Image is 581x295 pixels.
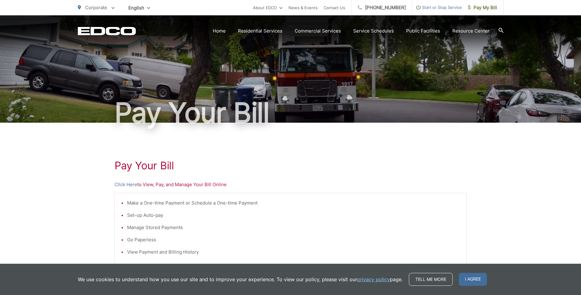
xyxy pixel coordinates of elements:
[253,4,282,11] a: About EDCO
[452,27,489,35] a: Resource Center
[406,27,440,35] a: Public Facilities
[459,273,487,286] span: I agree
[127,212,460,219] li: Set-up Auto-pay
[295,27,341,35] a: Commercial Services
[127,224,460,231] li: Manage Stored Payments
[468,4,497,11] span: Pay My Bill
[78,98,504,128] h1: Pay Your Bill
[127,248,460,256] li: View Payment and Billing History
[127,236,460,243] li: Go Paperless
[124,2,155,13] span: English
[409,273,453,286] a: Tell me more
[78,276,403,283] p: We use cookies to understand how you use our site and to improve your experience. To view our pol...
[357,276,390,283] a: privacy policy
[353,27,394,35] a: Service Schedules
[127,199,460,207] li: Make a One-time Payment or Schedule a One-time Payment
[78,27,136,35] a: EDCD logo. Return to the homepage.
[115,159,467,172] h1: Pay Your Bill
[115,181,467,188] p: to View, Pay, and Manage Your Bill Online
[238,27,282,35] a: Residential Services
[289,4,318,11] a: News & Events
[115,181,137,188] a: Click Here
[85,5,107,10] span: Corporate
[213,27,226,35] a: Home
[324,4,345,11] a: Contact Us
